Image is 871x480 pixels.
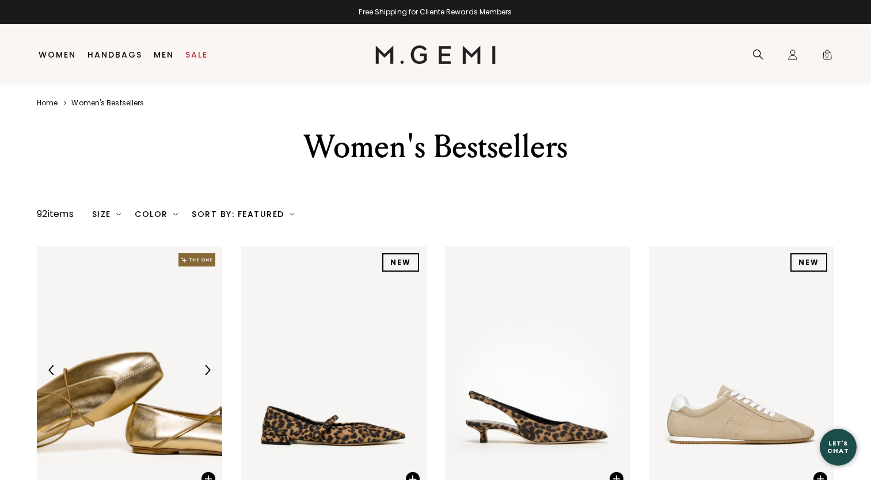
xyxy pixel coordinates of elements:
img: Previous Arrow [47,365,57,375]
div: NEW [382,253,419,272]
span: 0 [821,51,833,63]
div: Sort By: Featured [192,209,294,219]
div: 92 items [37,207,74,221]
div: Size [92,209,121,219]
a: Men [154,50,174,59]
a: Sale [185,50,208,59]
a: Women's bestsellers [71,98,144,108]
img: chevron-down.svg [116,212,121,216]
img: chevron-down.svg [290,212,294,216]
div: Let's Chat [820,440,857,454]
a: Home [37,98,58,108]
img: The One tag [178,253,215,266]
a: Women [39,50,76,59]
img: M.Gemi [375,45,496,64]
img: chevron-down.svg [173,212,178,216]
div: Color [135,209,178,219]
div: NEW [790,253,827,272]
img: Next Arrow [202,365,212,375]
div: Women's Bestsellers [236,126,636,167]
a: Handbags [88,50,142,59]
